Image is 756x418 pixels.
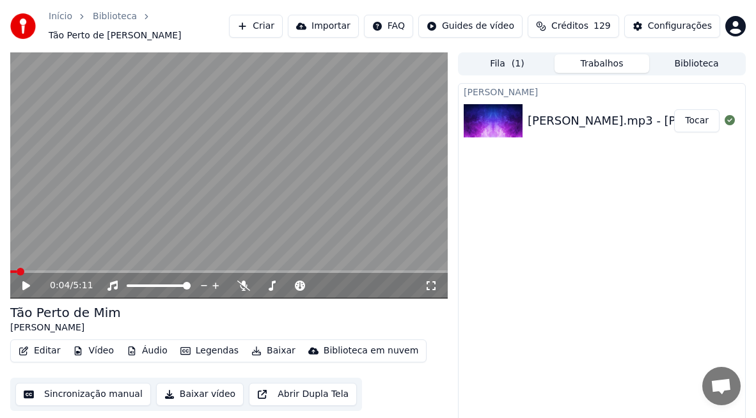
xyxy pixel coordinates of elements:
span: Créditos [551,20,588,33]
nav: breadcrumb [49,10,229,42]
button: Trabalhos [555,54,649,73]
a: Início [49,10,72,23]
div: [PERSON_NAME] [10,321,121,334]
button: Baixar [246,342,301,360]
button: Importar [288,15,359,38]
div: Bate-papo aberto [702,367,741,405]
button: Legendas [175,342,244,360]
button: Vídeo [68,342,119,360]
button: Editar [13,342,65,360]
button: Tocar [674,109,720,132]
button: FAQ [364,15,413,38]
span: Tão Perto de [PERSON_NAME] [49,29,182,42]
div: [PERSON_NAME] [459,84,745,99]
button: Configurações [624,15,720,38]
div: Configurações [648,20,712,33]
button: Sincronização manual [15,383,151,406]
span: 0:04 [50,279,70,292]
button: Áudio [122,342,173,360]
img: youka [10,13,36,39]
button: Créditos129 [528,15,619,38]
div: Biblioteca em nuvem [324,344,419,357]
span: 129 [594,20,611,33]
button: Abrir Dupla Tela [249,383,357,406]
button: Biblioteca [649,54,744,73]
button: Baixar vídeo [156,383,244,406]
div: / [50,279,81,292]
button: Guides de vídeo [418,15,523,38]
button: Criar [229,15,283,38]
a: Biblioteca [93,10,137,23]
div: Tão Perto de Mim [10,304,121,321]
span: 5:11 [73,279,93,292]
span: ( 1 ) [512,58,524,70]
button: Fila [460,54,555,73]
